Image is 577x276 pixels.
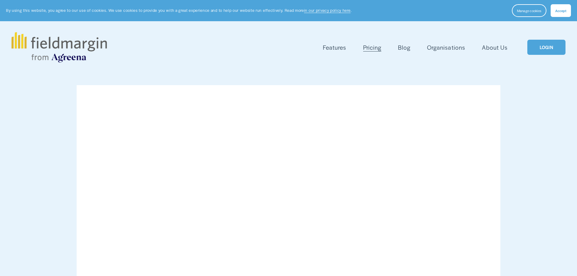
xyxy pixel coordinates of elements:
a: Blog [398,42,410,52]
span: Manage cookies [517,8,541,13]
a: Pricing [363,42,381,52]
a: folder dropdown [323,42,346,52]
p: By using this website, you agree to our use of cookies. We use cookies to provide you with a grea... [6,8,352,13]
span: Features [323,43,346,52]
a: LOGIN [527,40,565,55]
button: Manage cookies [512,4,546,17]
button: Accept [551,4,571,17]
span: Accept [555,8,566,13]
a: in our privacy policy here [304,8,351,13]
img: fieldmargin.com [12,32,107,62]
a: Organisations [427,42,465,52]
a: About Us [482,42,508,52]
